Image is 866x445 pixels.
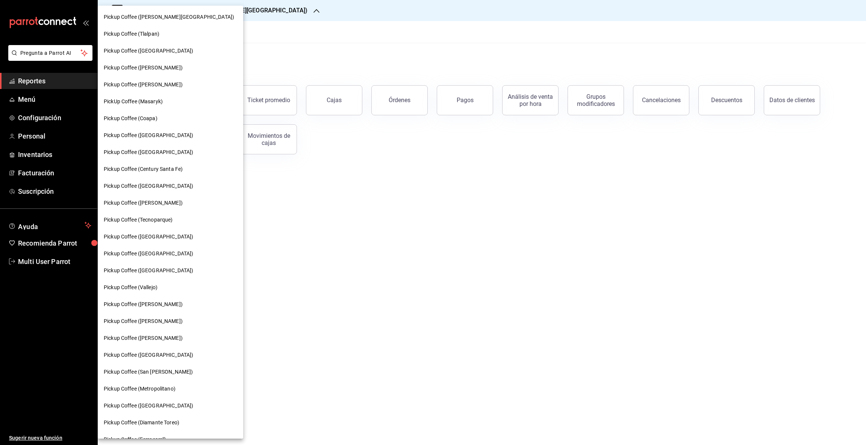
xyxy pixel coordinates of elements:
span: Pickup Coffee ([PERSON_NAME]) [104,81,183,89]
div: Pickup Coffee ([GEOGRAPHIC_DATA]) [98,144,243,161]
span: Pickup Coffee ([PERSON_NAME]) [104,334,183,342]
div: Pickup Coffee ([GEOGRAPHIC_DATA]) [98,347,243,364]
span: Pickup Coffee (Metropolitano) [104,385,176,393]
span: Pickup Coffee ([GEOGRAPHIC_DATA]) [104,148,193,156]
span: Pickup Coffee (Coapa) [104,115,157,122]
span: Pickup Coffee ([GEOGRAPHIC_DATA]) [104,267,193,275]
div: Pickup Coffee ([PERSON_NAME]) [98,195,243,211]
div: Pickup Coffee (Metropolitano) [98,380,243,397]
div: Pickup Coffee ([PERSON_NAME]) [98,330,243,347]
span: Pickup Coffee (Vallejo) [104,284,157,291]
span: Pickup Coffee (Ferrocarril) [104,436,167,443]
span: Pickup Coffee ([GEOGRAPHIC_DATA]) [104,182,193,190]
div: Pickup Coffee ([PERSON_NAME]) [98,76,243,93]
div: Pickup Coffee (Diamante Toreo) [98,414,243,431]
div: Pickup Coffee (Century Santa Fe) [98,161,243,178]
span: Pickup Coffee ([GEOGRAPHIC_DATA]) [104,131,193,139]
div: Pickup Coffee (Coapa) [98,110,243,127]
div: Pickup Coffee ([PERSON_NAME][GEOGRAPHIC_DATA]) [98,9,243,26]
div: Pickup Coffee ([GEOGRAPHIC_DATA]) [98,178,243,195]
span: Pickup Coffee (Tlalpan) [104,30,159,38]
div: Pickup Coffee (San [PERSON_NAME]) [98,364,243,380]
span: Pickup Coffee ([PERSON_NAME]) [104,64,183,72]
div: Pickup Coffee ([PERSON_NAME]) [98,296,243,313]
span: Pickup Coffee (Tecnoparque) [104,216,173,224]
span: Pickup Coffee (San [PERSON_NAME]) [104,368,193,376]
div: Pickup Coffee ([GEOGRAPHIC_DATA]) [98,42,243,59]
div: Pickup Coffee (Tecnoparque) [98,211,243,228]
div: PickUp Coffee (Masaryk) [98,93,243,110]
span: Pickup Coffee ([GEOGRAPHIC_DATA]) [104,47,193,55]
span: Pickup Coffee ([PERSON_NAME]) [104,300,183,308]
span: PickUp Coffee (Masaryk) [104,98,163,106]
span: Pickup Coffee ([GEOGRAPHIC_DATA]) [104,250,193,258]
div: Pickup Coffee ([PERSON_NAME]) [98,59,243,76]
div: Pickup Coffee ([GEOGRAPHIC_DATA]) [98,245,243,262]
span: Pickup Coffee ([GEOGRAPHIC_DATA]) [104,233,193,241]
div: Pickup Coffee (Tlalpan) [98,26,243,42]
div: Pickup Coffee ([GEOGRAPHIC_DATA]) [98,397,243,414]
div: Pickup Coffee ([GEOGRAPHIC_DATA]) [98,127,243,144]
span: Pickup Coffee ([PERSON_NAME][GEOGRAPHIC_DATA]) [104,13,234,21]
span: Pickup Coffee ([GEOGRAPHIC_DATA]) [104,351,193,359]
div: Pickup Coffee (Vallejo) [98,279,243,296]
div: Pickup Coffee ([PERSON_NAME]) [98,313,243,330]
span: Pickup Coffee ([GEOGRAPHIC_DATA]) [104,402,193,410]
span: Pickup Coffee ([PERSON_NAME]) [104,317,183,325]
div: Pickup Coffee ([GEOGRAPHIC_DATA]) [98,262,243,279]
span: Pickup Coffee (Diamante Toreo) [104,419,179,427]
div: Pickup Coffee ([GEOGRAPHIC_DATA]) [98,228,243,245]
span: Pickup Coffee (Century Santa Fe) [104,165,183,173]
span: Pickup Coffee ([PERSON_NAME]) [104,199,183,207]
